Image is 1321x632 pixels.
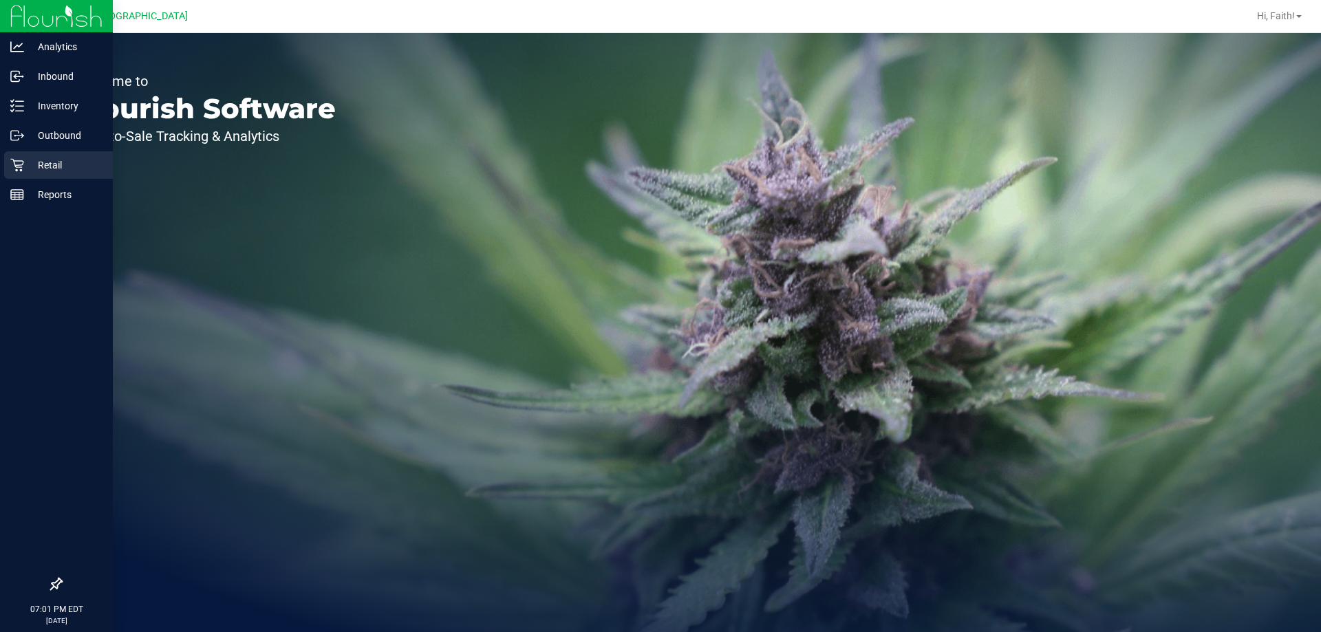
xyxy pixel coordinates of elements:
[14,522,55,563] iframe: Resource center
[74,95,336,122] p: Flourish Software
[1257,10,1295,21] span: Hi, Faith!
[94,10,188,22] span: [GEOGRAPHIC_DATA]
[6,615,107,626] p: [DATE]
[10,40,24,54] inline-svg: Analytics
[24,186,107,203] p: Reports
[10,188,24,201] inline-svg: Reports
[10,69,24,83] inline-svg: Inbound
[24,68,107,85] p: Inbound
[10,129,24,142] inline-svg: Outbound
[74,129,336,143] p: Seed-to-Sale Tracking & Analytics
[24,157,107,173] p: Retail
[24,98,107,114] p: Inventory
[6,603,107,615] p: 07:01 PM EDT
[24,127,107,144] p: Outbound
[74,74,336,88] p: Welcome to
[10,99,24,113] inline-svg: Inventory
[10,158,24,172] inline-svg: Retail
[24,39,107,55] p: Analytics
